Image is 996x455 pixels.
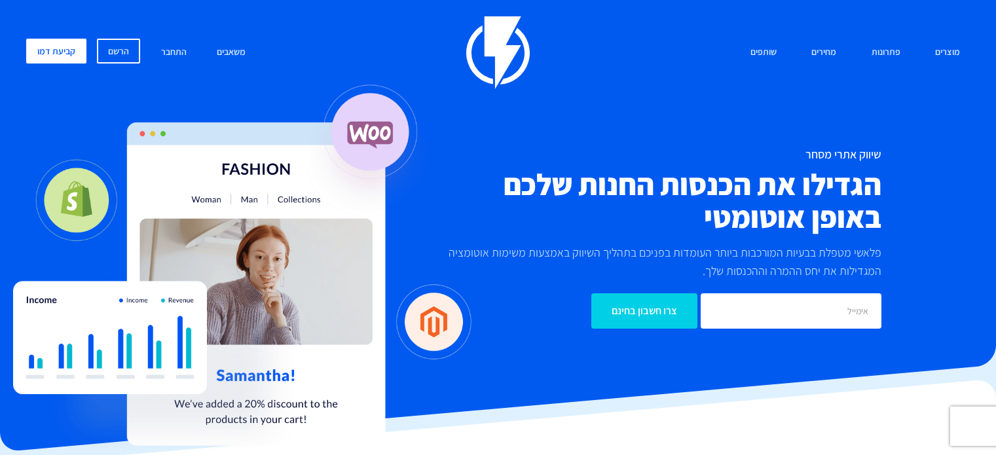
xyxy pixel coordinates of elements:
a: שותפים [741,39,786,67]
a: קביעת דמו [26,39,86,64]
a: התחבר [151,39,196,67]
a: משאבים [207,39,255,67]
a: מחירים [802,39,846,67]
a: פתרונות [862,39,910,67]
input: אימייל [701,293,881,329]
p: פלאשי מטפלת בבעיות המורכבות ביותר העומדות בפניכם בתהליך השיווק באמצעות משימות אוטומציה המגדילות א... [429,244,881,280]
a: מוצרים [925,39,970,67]
h2: הגדילו את הכנסות החנות שלכם באופן אוטומטי [429,168,881,233]
a: הרשם [97,39,140,64]
h1: שיווק אתרי מסחר [429,148,881,161]
input: צרו חשבון בחינם [591,293,697,329]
